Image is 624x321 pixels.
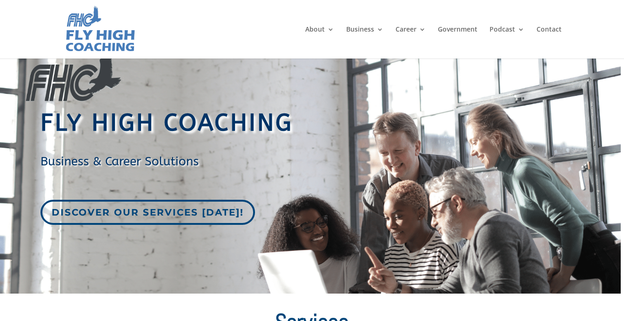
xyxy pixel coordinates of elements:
[490,26,524,59] a: Podcast
[64,5,135,54] img: Fly High Coaching
[346,26,383,59] a: Business
[438,26,477,59] a: Government
[40,200,255,225] a: Discover our services [DATE]!
[40,154,199,169] span: Business & Career Solutions
[40,109,293,137] span: Fly High Coaching
[305,26,334,59] a: About
[396,26,426,59] a: Career
[537,26,562,59] a: Contact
